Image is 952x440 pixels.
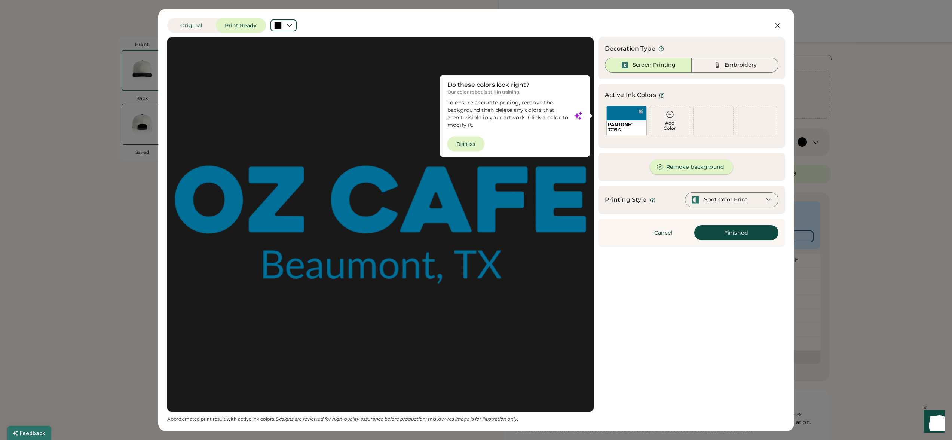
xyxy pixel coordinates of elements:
[704,196,747,204] div: Spot Color Print
[605,44,655,53] div: Decoration Type
[637,225,690,240] button: Cancel
[605,91,656,100] div: Active Ink Colors
[694,225,778,240] button: Finished
[725,61,757,69] div: Embroidery
[713,61,722,70] img: Thread%20-%20Unselected.svg
[691,196,700,204] img: spot-color-green.svg
[216,18,266,33] button: Print Ready
[916,406,949,439] iframe: Front Chat
[650,120,690,131] div: Add Color
[608,123,633,126] img: 1024px-Pantone_logo.svg.png
[275,416,518,422] em: Designs are reviewed for high-quality assurance before production; this low-res image is for illu...
[167,18,216,33] button: Original
[621,61,630,70] img: Ink%20-%20Selected.svg
[167,416,594,422] div: Approximated print result with active ink colors.
[650,159,733,174] button: Remove background
[633,61,676,69] div: Screen Printing
[608,127,645,133] div: 7705 C
[605,195,647,204] div: Printing Style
